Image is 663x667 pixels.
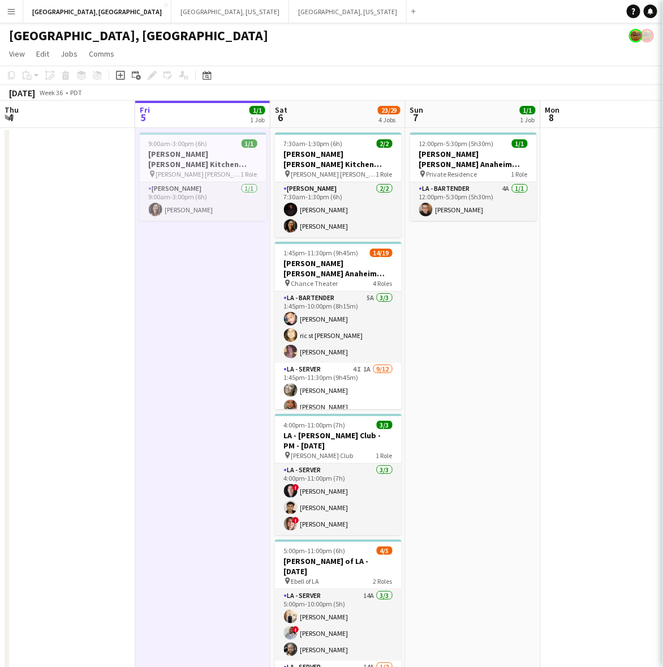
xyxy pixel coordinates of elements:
[427,170,477,178] span: Private Residence
[241,170,257,178] span: 1 Role
[275,149,402,169] h3: [PERSON_NAME] [PERSON_NAME] Kitchen [DATE]
[56,46,82,61] a: Jobs
[410,132,537,221] app-job-card: 12:00pm-5:30pm (5h30m)1/1[PERSON_NAME] [PERSON_NAME] Anaheim [DATE] Private Residence1 RoleLA - B...
[419,139,494,148] span: 12:00pm-5:30pm (5h30m)
[629,29,643,42] app-user-avatar: Rollin Hero
[284,421,346,429] span: 4:00pm-11:00pm (7h)
[9,27,268,44] h1: [GEOGRAPHIC_DATA], [GEOGRAPHIC_DATA]
[275,464,402,535] app-card-role: LA - Server3/34:00pm-11:00pm (7h)![PERSON_NAME][PERSON_NAME]![PERSON_NAME]
[275,414,402,535] app-job-card: 4:00pm-11:00pm (7h)3/3LA - [PERSON_NAME] Club - PM - [DATE] [PERSON_NAME] Club1 RoleLA - Server3/...
[89,49,114,59] span: Comms
[275,258,402,279] h3: [PERSON_NAME] [PERSON_NAME] Anaheim [DATE]
[378,116,400,124] div: 4 Jobs
[32,46,54,61] a: Edit
[291,279,338,288] span: Chance Theater
[275,132,402,237] app-job-card: 7:30am-1:30pm (6h)2/2[PERSON_NAME] [PERSON_NAME] Kitchen [DATE] [PERSON_NAME] [PERSON_NAME] Cater...
[140,132,266,221] app-job-card: 9:00am-3:00pm (6h)1/1[PERSON_NAME] [PERSON_NAME] Kitchen [DATE] [PERSON_NAME] [PERSON_NAME] Cater...
[273,111,287,124] span: 6
[284,249,359,257] span: 1:45pm-11:30pm (9h45m)
[520,106,536,114] span: 1/1
[5,105,19,115] span: Thu
[275,556,402,576] h3: [PERSON_NAME] of LA - [DATE]
[291,577,320,585] span: Ebell of LA
[410,149,537,169] h3: [PERSON_NAME] [PERSON_NAME] Anaheim [DATE]
[140,149,266,169] h3: [PERSON_NAME] [PERSON_NAME] Kitchen [DATE]
[512,139,528,148] span: 1/1
[378,106,401,114] span: 23/29
[284,139,343,148] span: 7:30am-1:30pm (6h)
[140,105,150,115] span: Fri
[292,626,299,633] span: !
[373,279,393,288] span: 4 Roles
[410,105,424,115] span: Sun
[249,106,265,114] span: 1/1
[292,517,299,524] span: !
[291,170,376,178] span: [PERSON_NAME] [PERSON_NAME] Catering
[376,170,393,178] span: 1 Role
[377,139,393,148] span: 2/2
[36,49,49,59] span: Edit
[70,88,82,97] div: PDT
[140,182,266,221] app-card-role: [PERSON_NAME]1/19:00am-3:00pm (6h)[PERSON_NAME]
[545,105,560,115] span: Mon
[291,451,354,460] span: [PERSON_NAME] Club
[37,88,66,97] span: Week 36
[511,170,528,178] span: 1 Role
[3,111,19,124] span: 4
[275,242,402,409] app-job-card: 1:45pm-11:30pm (9h45m)14/19[PERSON_NAME] [PERSON_NAME] Anaheim [DATE] Chance Theater4 RolesLA - B...
[292,484,299,491] span: !
[9,49,25,59] span: View
[5,46,29,61] a: View
[275,105,287,115] span: Sat
[377,546,393,555] span: 4/5
[284,546,346,555] span: 5:00pm-11:00pm (6h)
[275,182,402,237] app-card-role: [PERSON_NAME]2/27:30am-1:30pm (6h)[PERSON_NAME][PERSON_NAME]
[520,116,535,124] div: 1 Job
[171,1,289,23] button: [GEOGRAPHIC_DATA], [US_STATE]
[275,589,402,661] app-card-role: LA - Server14A3/35:00pm-10:00pm (5h)[PERSON_NAME]![PERSON_NAME][PERSON_NAME]
[373,577,393,585] span: 2 Roles
[156,170,241,178] span: [PERSON_NAME] [PERSON_NAME] Catering
[640,29,654,42] app-user-avatar: Rollin Hero
[275,292,402,363] app-card-role: LA - Bartender5A3/31:45pm-10:00pm (8h15m)[PERSON_NAME]ric st [PERSON_NAME][PERSON_NAME]
[84,46,119,61] a: Comms
[410,182,537,221] app-card-role: LA - Bartender4A1/112:00pm-5:30pm (5h30m)[PERSON_NAME]
[61,49,78,59] span: Jobs
[408,111,424,124] span: 7
[544,111,560,124] span: 8
[149,139,208,148] span: 9:00am-3:00pm (6h)
[275,430,402,451] h3: LA - [PERSON_NAME] Club - PM - [DATE]
[376,451,393,460] span: 1 Role
[242,139,257,148] span: 1/1
[9,87,35,99] div: [DATE]
[289,1,407,23] button: [GEOGRAPHIC_DATA], [US_STATE]
[138,111,150,124] span: 5
[23,1,171,23] button: [GEOGRAPHIC_DATA], [GEOGRAPHIC_DATA]
[370,249,393,257] span: 14/19
[377,421,393,429] span: 3/3
[275,363,402,585] app-card-role: LA - Server4I1A9/121:45pm-11:30pm (9h45m)[PERSON_NAME][PERSON_NAME]
[250,116,265,124] div: 1 Job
